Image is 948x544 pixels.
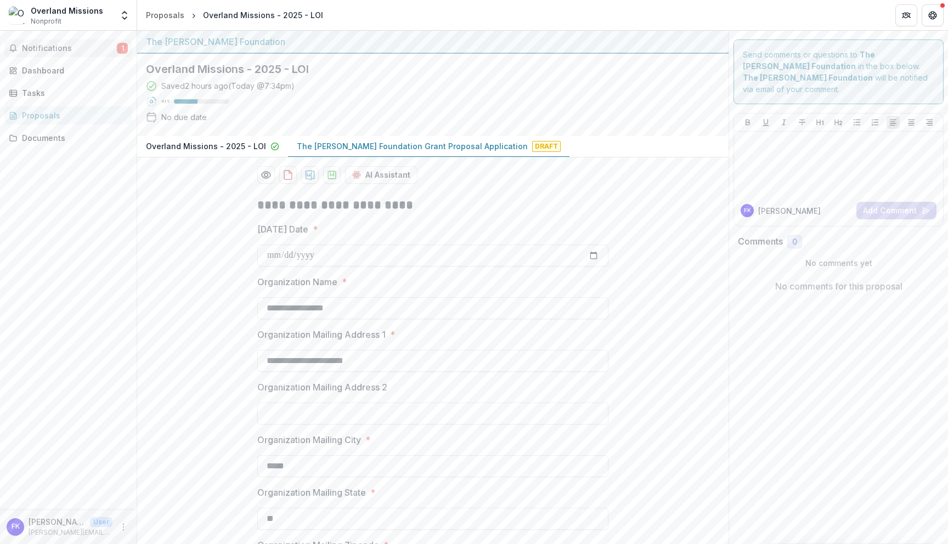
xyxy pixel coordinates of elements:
p: Organization Mailing Address 2 [257,381,387,394]
button: Add Comment [856,202,936,219]
p: [DATE] Date [257,223,308,236]
span: Notifications [22,44,117,53]
button: AI Assistant [345,166,417,184]
p: Organization Name [257,275,337,288]
button: download-proposal [279,166,297,184]
a: Tasks [4,84,132,102]
p: Organization Mailing Address 1 [257,328,386,341]
p: No comments yet [738,257,939,269]
button: Heading 2 [832,116,845,129]
button: Preview 306e1652-4990-4d0a-8676-bc7228a45779-1.pdf [257,166,275,184]
div: Documents [22,132,123,144]
img: Overland Missions [9,7,26,24]
div: Proposals [22,110,123,121]
div: Tasks [22,87,123,99]
button: Underline [759,116,772,129]
p: [PERSON_NAME] [758,205,821,217]
span: Nonprofit [31,16,61,26]
button: Bullet List [850,116,864,129]
strong: The [PERSON_NAME] Foundation [743,73,873,82]
a: Documents [4,129,132,147]
p: Organization Mailing State [257,486,366,499]
a: Dashboard [4,61,132,80]
span: 1 [117,43,128,54]
div: Proposals [146,9,184,21]
button: Open entity switcher [117,4,132,26]
div: Overland Missions - 2025 - LOI [203,9,323,21]
div: Fiona Killough [12,523,20,530]
div: Fiona Killough [744,208,751,213]
h2: Comments [738,236,783,247]
button: Partners [895,4,917,26]
p: User [90,517,112,527]
div: The [PERSON_NAME] Foundation [146,35,720,48]
p: The [PERSON_NAME] Foundation Grant Proposal Application [297,140,528,152]
button: download-proposal [323,166,341,184]
button: Notifications1 [4,39,132,57]
button: Get Help [922,4,944,26]
button: Strike [795,116,809,129]
button: download-proposal [301,166,319,184]
button: Align Right [923,116,936,129]
a: Proposals [142,7,189,23]
button: Heading 1 [814,116,827,129]
button: Align Left [887,116,900,129]
div: Send comments or questions to in the box below. will be notified via email of your comment. [733,39,944,104]
p: [PERSON_NAME][EMAIL_ADDRESS][DOMAIN_NAME] [29,528,112,537]
div: Dashboard [22,65,123,76]
div: Overland Missions [31,5,103,16]
p: Organization Mailing City [257,433,361,446]
button: Ordered List [868,116,882,129]
button: More [117,520,130,534]
nav: breadcrumb [142,7,328,23]
p: No comments for this proposal [775,280,902,293]
button: Align Center [905,116,918,129]
h2: Overland Missions - 2025 - LOI [146,63,702,76]
a: Proposals [4,106,132,124]
button: Italicize [777,116,791,129]
span: Draft [532,141,561,152]
span: 0 [792,237,797,247]
button: Bold [741,116,754,129]
p: [PERSON_NAME] [29,516,86,528]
